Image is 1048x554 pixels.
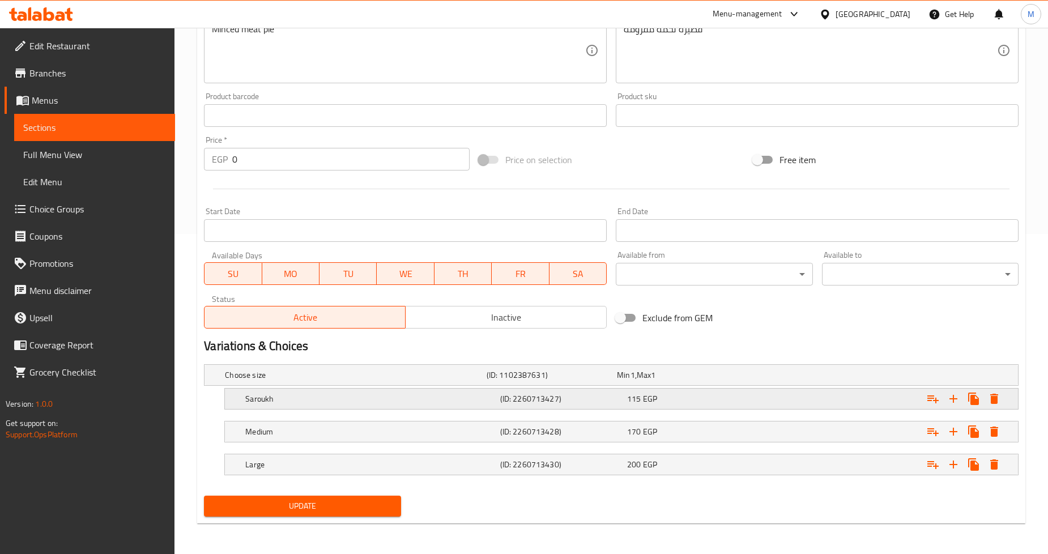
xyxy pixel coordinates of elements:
span: Menus [32,93,166,107]
span: Full Menu View [23,148,166,161]
input: Please enter product barcode [204,104,607,127]
input: Please enter price [232,148,470,171]
h5: (ID: 2260713427) [500,393,623,404]
button: MO [262,262,319,285]
h5: Large [245,459,495,470]
div: Expand [225,454,1018,475]
button: Clone new choice [964,389,984,409]
button: SU [204,262,262,285]
button: Delete Saroukh [984,389,1004,409]
p: EGP [212,152,228,166]
span: Coupons [29,229,166,243]
input: Please enter product sku [616,104,1019,127]
button: WE [377,262,434,285]
a: Sections [14,114,175,141]
div: Menu-management [713,7,782,21]
span: Edit Menu [23,175,166,189]
span: Coverage Report [29,338,166,352]
button: Delete Large [984,454,1004,475]
span: 200 [627,457,641,472]
a: Edit Menu [14,168,175,195]
span: MO [267,266,315,282]
span: EGP [643,457,657,472]
button: Clone new choice [964,454,984,475]
span: Inactive [410,309,602,326]
button: Add new choice [943,421,964,442]
span: Free item [779,153,816,167]
a: Upsell [5,304,175,331]
button: Add choice group [923,454,943,475]
span: Choice Groups [29,202,166,216]
a: Choice Groups [5,195,175,223]
button: Update [204,496,401,517]
span: Sections [23,121,166,134]
span: Update [213,499,391,513]
button: Inactive [405,306,607,329]
button: FR [492,262,549,285]
div: Expand [205,365,1018,385]
h5: (ID: 2260713430) [500,459,623,470]
span: Exclude from GEM [642,311,713,325]
div: , [617,369,743,381]
span: 115 [627,391,641,406]
button: Add new choice [943,389,964,409]
a: Branches [5,59,175,87]
button: Add new choice [943,454,964,475]
button: SA [549,262,607,285]
span: SA [554,266,602,282]
span: 1 [630,368,635,382]
h5: Saroukh [245,393,495,404]
button: TU [319,262,377,285]
div: ​ [822,263,1019,285]
a: Promotions [5,250,175,277]
button: Add choice group [923,389,943,409]
button: Delete Medium [984,421,1004,442]
span: TH [439,266,487,282]
h5: Medium [245,426,495,437]
span: WE [381,266,429,282]
a: Menu disclaimer [5,277,175,304]
h5: (ID: 1102387631) [487,369,613,381]
a: Full Menu View [14,141,175,168]
textarea: فطيره لحمه مفرومه [624,24,997,78]
div: [GEOGRAPHIC_DATA] [836,8,910,20]
span: Max [637,368,651,382]
a: Menus [5,87,175,114]
span: FR [496,266,544,282]
span: Active [209,309,401,326]
textarea: Minced meat pie [212,24,585,78]
a: Edit Restaurant [5,32,175,59]
span: 1 [651,368,655,382]
a: Coverage Report [5,331,175,359]
button: Active [204,306,406,329]
span: EGP [643,391,657,406]
span: 170 [627,424,641,439]
span: SU [209,266,257,282]
div: ​ [616,263,812,285]
span: Promotions [29,257,166,270]
span: Min [617,368,630,382]
span: Grocery Checklist [29,365,166,379]
span: M [1028,8,1034,20]
span: TU [324,266,372,282]
span: Edit Restaurant [29,39,166,53]
span: Branches [29,66,166,80]
a: Grocery Checklist [5,359,175,386]
span: Menu disclaimer [29,284,166,297]
div: Expand [225,421,1018,442]
span: Version: [6,397,33,411]
span: Get support on: [6,416,58,431]
button: TH [434,262,492,285]
h5: Choose size [225,369,482,381]
span: 1.0.0 [35,397,53,411]
button: Clone new choice [964,421,984,442]
span: Price on selection [505,153,572,167]
a: Support.OpsPlatform [6,427,78,442]
span: EGP [643,424,657,439]
span: Upsell [29,311,166,325]
h2: Variations & Choices [204,338,1019,355]
button: Add choice group [923,421,943,442]
a: Coupons [5,223,175,250]
h5: (ID: 2260713428) [500,426,623,437]
div: Expand [225,389,1018,409]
